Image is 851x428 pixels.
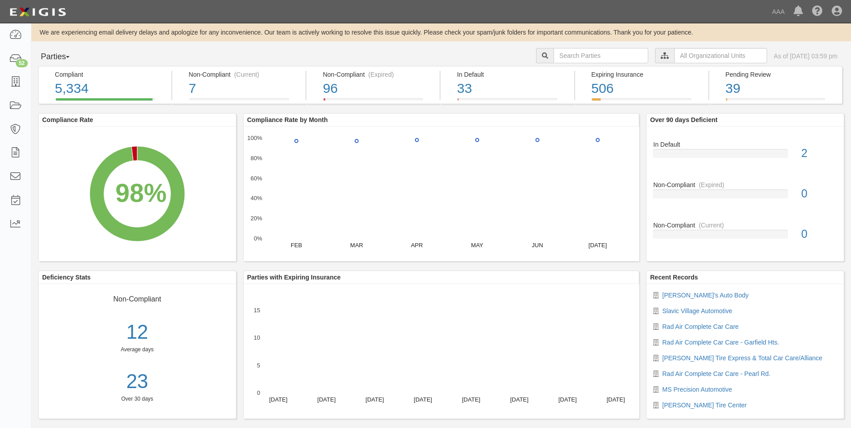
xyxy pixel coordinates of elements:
div: (Current) [699,221,724,230]
input: Search Parties [554,48,648,63]
a: In Default2 [653,133,837,180]
a: 23 [39,367,236,396]
a: MS Precision Automotive [662,386,732,393]
div: 5,334 [55,79,165,98]
div: We are experiencing email delivery delays and apologize for any inconvenience. Our team is active... [31,28,851,37]
a: Non-Compliant(Expired)0 [653,180,837,221]
div: As of [DATE] 03:59 pm [774,52,838,61]
div: In Default [457,70,567,79]
div: Non-Compliant [45,291,229,305]
svg: A chart. [244,284,639,419]
a: Expiring Insurance506 [575,98,708,105]
div: In Default [646,133,844,149]
img: logo-5460c22ac91f19d4615b14bd174203de0afe785f0fc80cf4dbbc73dc1793850b.png [7,4,69,20]
svg: A chart. [39,127,236,261]
div: 506 [591,79,702,98]
a: Non-Compliant(Current)7 [172,98,305,105]
div: 7 [189,79,299,98]
div: Non-Compliant (Expired) [323,70,433,79]
text: 10 [253,334,260,341]
div: 98% [115,175,166,211]
div: 0 [794,186,844,202]
div: Average days [39,346,236,354]
div: Non-Compliant (Current) [189,70,299,79]
i: Help Center - Complianz [812,6,823,17]
a: AAA [768,3,789,21]
div: Pending Review [725,70,835,79]
svg: A chart. [244,127,639,261]
text: 0% [253,235,262,242]
button: Parties [38,48,105,66]
div: 2 [794,145,844,162]
text: [DATE] [414,396,432,403]
text: [DATE] [317,396,336,403]
text: [DATE] [589,242,607,249]
text: [DATE] [607,396,625,403]
text: JUN [532,242,543,249]
text: 0 [257,389,260,396]
div: Non-Compliant [646,221,844,230]
text: 60% [250,175,262,181]
div: 96 [323,79,433,98]
div: Expiring Insurance [591,70,702,79]
text: MAY [471,242,484,249]
b: Compliance Rate [42,116,93,123]
text: 15 [253,307,260,314]
b: Recent Records [650,274,698,281]
text: [DATE] [269,396,288,403]
a: Rad Air Complete Car Care [662,323,738,330]
a: Pending Review39 [709,98,842,105]
input: All Organizational Units [674,48,767,63]
a: [PERSON_NAME] Tire Center [662,402,746,409]
b: Compliance Rate by Month [247,116,328,123]
text: APR [411,242,423,249]
a: Non-Compliant(Expired)96 [306,98,440,105]
b: Over 90 days Deficient [650,116,717,123]
div: 52 [16,59,28,67]
b: Deficiency Stats [42,274,91,281]
a: Slavic Village Automotive [662,307,732,314]
a: Rad Air Complete Car Care - Garfield Hts. [662,339,779,346]
div: 39 [725,79,835,98]
text: 20% [250,215,262,222]
div: 12 [39,318,236,346]
text: [DATE] [510,396,528,403]
text: 100% [247,135,262,141]
div: Non-Compliant [646,180,844,189]
text: [DATE] [462,396,480,403]
div: 33 [457,79,567,98]
div: (Current) [234,70,259,79]
text: FEB [291,242,302,249]
a: Non-Compliant(Current)0 [653,221,837,248]
div: (Expired) [368,70,394,79]
div: Over 30 days [39,395,236,403]
text: [DATE] [366,396,384,403]
a: [PERSON_NAME] Tire Express & Total Car Care/Alliance [662,354,822,362]
a: Compliant5,334 [38,98,171,105]
b: Parties with Expiring Insurance [247,274,341,281]
a: [PERSON_NAME]'s Auto Body [662,292,749,299]
a: Rad Air Complete Car Care - Pearl Rd. [662,370,770,377]
text: 80% [250,155,262,162]
a: In Default33 [441,98,574,105]
div: (Expired) [699,180,724,189]
text: [DATE] [558,396,576,403]
text: 40% [250,195,262,201]
text: 5 [257,362,260,368]
div: 0 [794,226,844,242]
text: MAR [350,242,363,249]
div: Compliant [55,70,165,79]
